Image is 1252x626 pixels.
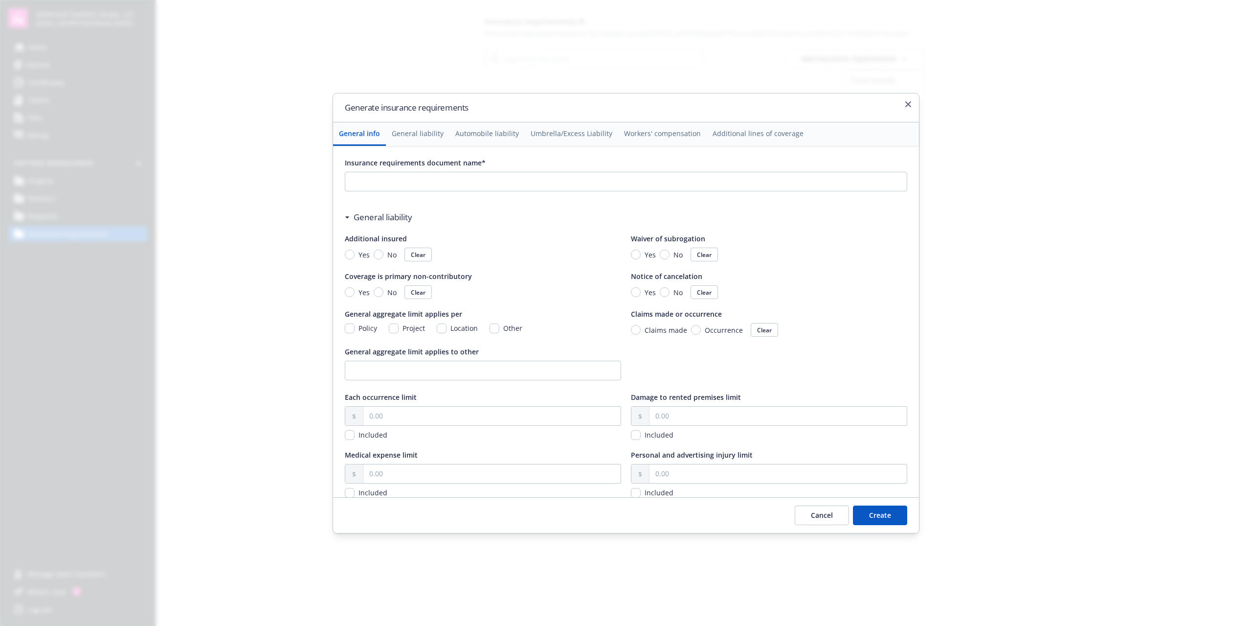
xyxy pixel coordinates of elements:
label: Included [358,487,387,498]
span: Yes [645,287,656,298]
button: Umbrella/Excess Liability [525,122,618,146]
input: Yes [631,250,641,259]
label: Policy [358,323,377,333]
input: 0.00 [649,407,907,425]
h2: Generate insurance requirements [345,101,907,114]
button: Automobile liability [449,122,525,146]
h3: General liability [354,211,412,224]
span: No [673,287,683,298]
button: General liability [386,122,449,146]
input: 0.00 [363,407,621,425]
span: Insurance requirements document name* [345,158,486,167]
label: Location [450,323,478,333]
input: 0.00 [649,464,907,483]
span: General aggregate limit applies per [345,309,462,319]
label: Included [645,487,673,498]
span: Yes [358,250,370,260]
span: Yes [645,250,656,260]
input: No [374,250,383,259]
input: Yes [631,287,641,297]
span: General aggregate limit applies to other [345,347,479,356]
button: Clear [404,248,432,261]
button: Workers' compensation [618,122,707,146]
span: No [387,250,397,260]
label: Other [503,323,522,333]
button: Clear [751,323,778,337]
input: No [660,287,670,297]
button: Cancel [795,506,849,525]
span: Medical expense limit [345,450,418,460]
input: No [374,287,383,297]
span: Coverage is primary non-contributory [345,272,472,281]
span: No [387,287,397,298]
span: Damage to rented premises limit [631,393,741,402]
span: Occurrence [705,325,743,335]
input: Claims made [631,325,641,335]
input: Occurrence [691,325,701,335]
button: Additional lines of coverage [707,122,809,146]
span: No [673,250,683,260]
button: General info [333,122,386,146]
input: 0.00 [363,464,621,483]
input: Yes [345,250,355,259]
span: Waiver of subrogation [631,234,705,243]
div: General liability [345,211,412,224]
label: Included [645,430,673,440]
span: Notice of cancelation [631,272,702,281]
span: Additional insured [345,234,407,243]
input: Yes [345,287,355,297]
input: No [660,250,670,259]
label: Included [358,430,387,440]
button: Clear [691,285,718,299]
label: Project [402,323,425,333]
span: Each occurrence limit [345,393,417,402]
span: Claims made [645,325,687,335]
button: Clear [404,285,432,299]
button: Create [853,506,907,525]
span: Claims made or occurrence [631,309,722,319]
span: Yes [358,287,370,298]
button: Clear [691,248,718,261]
span: Personal and advertising injury limit [631,450,753,460]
